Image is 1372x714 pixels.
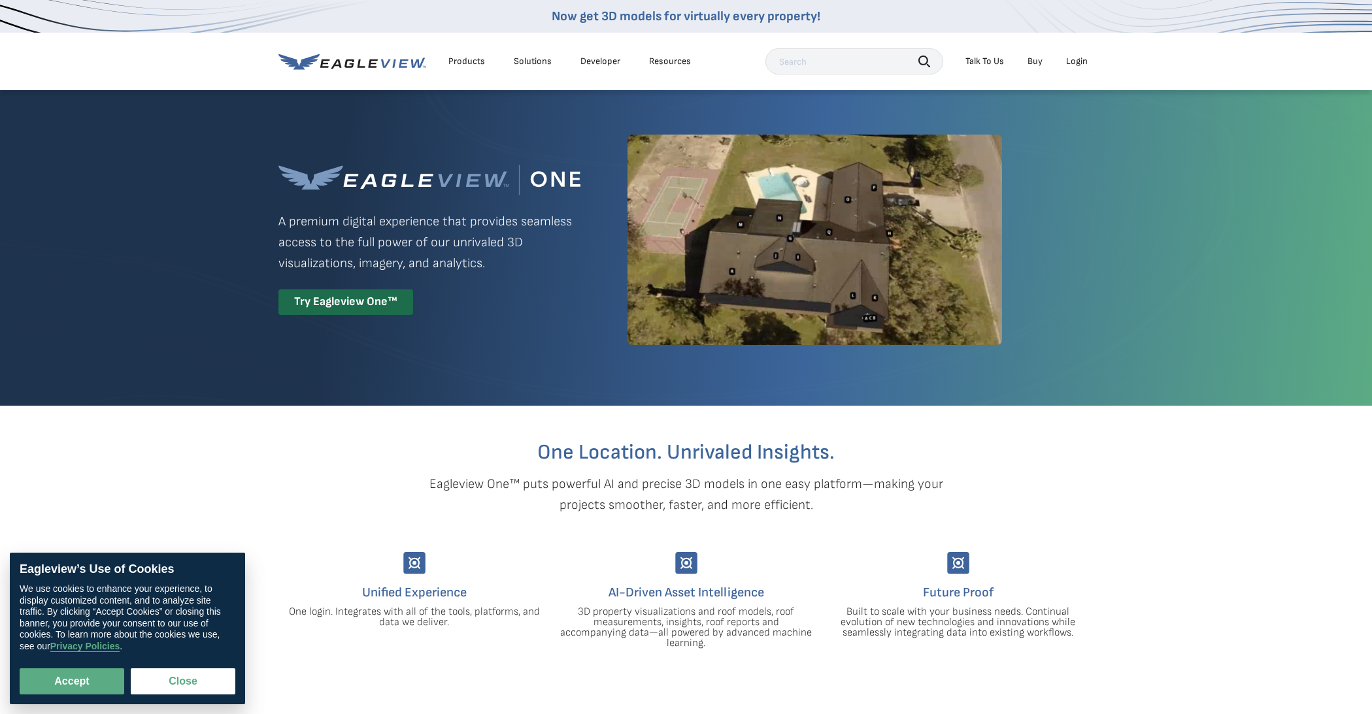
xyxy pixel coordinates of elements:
img: Group-9744.svg [403,552,426,574]
div: Login [1066,56,1088,67]
div: Solutions [514,56,552,67]
a: Now get 3D models for virtually every property! [552,8,820,24]
img: Group-9744.svg [675,552,697,574]
a: Buy [1028,56,1043,67]
img: Eagleview One™ [278,165,580,195]
a: Developer [580,56,620,67]
img: Group-9744.svg [947,552,969,574]
p: One login. Integrates with all of the tools, platforms, and data we deliver. [288,607,541,628]
h4: Future Proof [832,582,1084,603]
p: 3D property visualizations and roof models, roof measurements, insights, roof reports and accompa... [560,607,812,649]
div: Products [448,56,485,67]
p: Eagleview One™ puts powerful AI and precise 3D models in one easy platform—making your projects s... [407,474,966,515]
button: Close [131,668,235,694]
div: Eagleview’s Use of Cookies [20,562,235,577]
h2: One Location. Unrivaled Insights. [288,442,1084,463]
h4: AI-Driven Asset Intelligence [560,582,812,603]
a: Privacy Policies [50,641,120,652]
div: Resources [649,56,691,67]
button: Accept [20,668,124,694]
p: Built to scale with your business needs. Continual evolution of new technologies and innovations ... [832,607,1084,638]
div: We use cookies to enhance your experience, to display customized content, and to analyze site tra... [20,583,235,652]
div: Talk To Us [965,56,1004,67]
p: A premium digital experience that provides seamless access to the full power of our unrivaled 3D ... [278,211,580,274]
input: Search [765,48,943,74]
h4: Unified Experience [288,582,541,603]
div: Try Eagleview One™ [278,289,413,315]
